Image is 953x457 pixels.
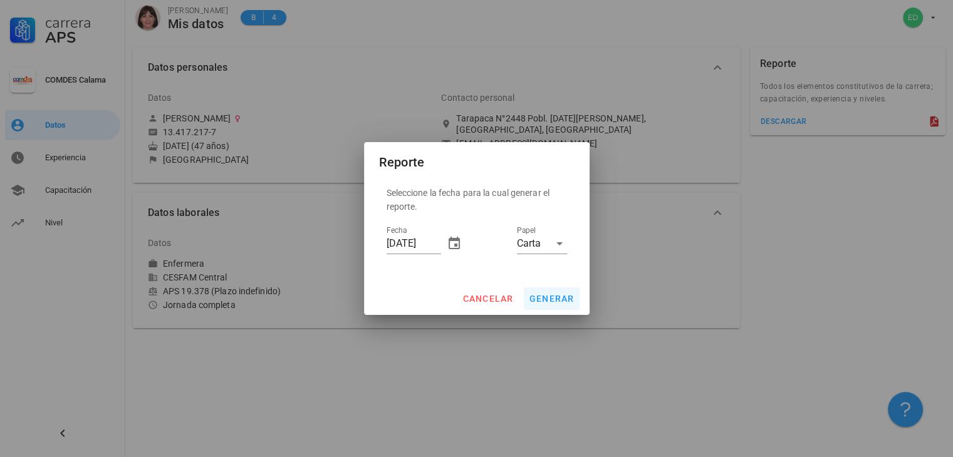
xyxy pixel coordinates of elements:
span: cancelar [462,294,513,304]
div: Reporte [379,152,425,172]
div: Carta [517,238,541,249]
p: Seleccione la fecha para la cual generar el reporte. [387,186,567,213]
span: generar [529,294,575,304]
label: Fecha [387,226,407,235]
div: PapelCarta [517,234,567,254]
label: Papel [517,226,536,235]
button: generar [524,287,580,310]
button: cancelar [457,287,518,310]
